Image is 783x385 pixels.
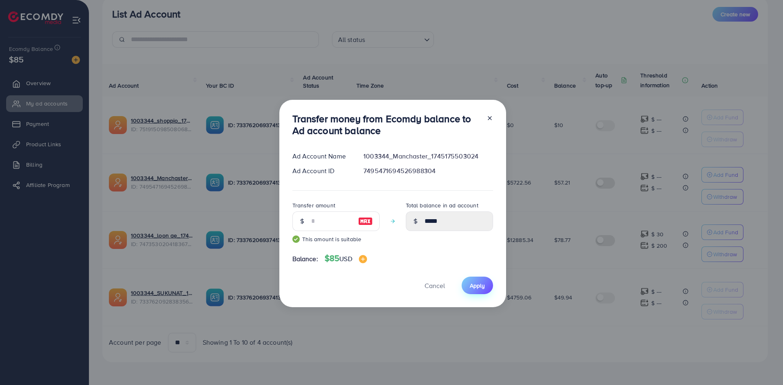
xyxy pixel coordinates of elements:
[339,254,352,263] span: USD
[425,281,445,290] span: Cancel
[292,201,335,209] label: Transfer amount
[358,216,373,226] img: image
[406,201,478,209] label: Total balance in ad account
[292,113,480,136] h3: Transfer money from Ecomdy balance to Ad account balance
[292,235,380,243] small: This amount is suitable
[414,277,455,294] button: Cancel
[292,254,318,264] span: Balance:
[286,152,357,161] div: Ad Account Name
[357,166,499,176] div: 7495471694526988304
[462,277,493,294] button: Apply
[292,235,300,243] img: guide
[325,253,367,264] h4: $85
[286,166,357,176] div: Ad Account ID
[470,282,485,290] span: Apply
[748,348,777,379] iframe: Chat
[357,152,499,161] div: 1003344_Manchaster_1745175503024
[359,255,367,263] img: image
